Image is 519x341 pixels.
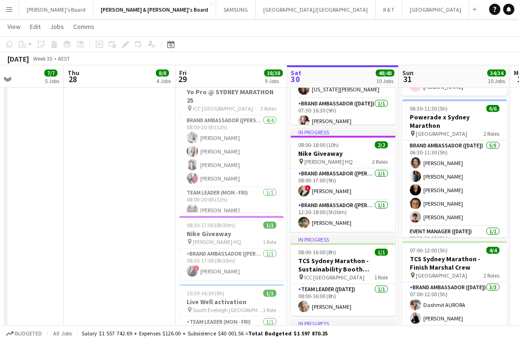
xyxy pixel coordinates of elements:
a: Comms [70,21,98,33]
h3: TCS Sydney Marathon - Finish Marshal Crew [402,255,507,271]
h3: Yo Pro @ SYDNEY MARATHON 25 [179,88,284,104]
app-card-role: Team Leader ([DATE])1/108:00-16:00 (8h)[PERSON_NAME] [291,284,395,316]
button: R & T [376,0,402,19]
app-job-card: 06:30-11:30 (5h)6/6Powerade x Sydney Marathon [GEOGRAPHIC_DATA]2 RolesBrand Ambassador ([DATE])5/... [402,99,507,237]
h3: TCS Sydney Marathon - Sustainability Booth Support [291,257,395,273]
div: 10 Jobs [376,77,394,84]
span: 1 Role [374,274,388,281]
div: 5 Jobs [45,77,59,84]
span: 31 [401,74,414,84]
span: Sat [291,69,302,77]
span: Week 35 [31,55,54,62]
a: View [4,21,24,33]
span: 2 Roles [484,130,499,137]
app-card-role: Brand Ambassador ([PERSON_NAME])1/108:30-17:00 (8h30m)![PERSON_NAME] [179,249,284,280]
span: 08:00-16:00 (8h) [298,249,336,256]
button: [PERSON_NAME] & [PERSON_NAME]'s Board [93,0,216,19]
div: 4 Jobs [156,77,171,84]
button: Budgeted [5,328,43,339]
span: 2 Roles [372,158,388,165]
span: [GEOGRAPHIC_DATA] [416,272,467,279]
span: All jobs [51,330,74,337]
span: [GEOGRAPHIC_DATA] [416,130,467,137]
app-job-card: In progress08:00-18:00 (10h)2/2Nike Giveaway [PERSON_NAME] HQ2 RolesBrand Ambassador ([PERSON_NAM... [291,128,395,232]
div: [DATE] [7,54,29,63]
span: 08:00-18:00 (10h) [298,141,339,148]
span: 28 [66,74,79,84]
span: Comms [73,22,94,31]
span: 1 Role [263,238,276,245]
span: 2 Roles [484,272,499,279]
span: 06:30-11:30 (5h) [410,105,448,112]
app-card-role: Brand Ambassador ([DATE])5/506:30-11:30 (5h)[PERSON_NAME][PERSON_NAME][PERSON_NAME][PERSON_NAME][... [402,140,507,226]
div: In progress [291,236,395,243]
a: Jobs [46,21,68,33]
app-card-role: Brand Ambassador ([PERSON_NAME])4/408:00-20:00 (12h)[PERSON_NAME][PERSON_NAME][PERSON_NAME][PERSO... [179,115,284,188]
span: 4/4 [486,247,499,254]
app-job-card: 08:00-20:00 (12h)5/5Yo Pro @ SYDNEY MARATHON 25 ICC [GEOGRAPHIC_DATA]2 RolesBrand Ambassador ([PE... [179,74,284,212]
app-card-role: Brand Ambassador ([PERSON_NAME])1/108:00-17:00 (9h)![PERSON_NAME] [291,168,395,200]
span: 2/2 [375,141,388,148]
span: 1/1 [375,249,388,256]
span: [PERSON_NAME] HQ [304,158,353,165]
app-card-role: Brand Ambassador ([DATE])1/107:30-16:30 (9h)[PERSON_NAME] [291,98,395,130]
h3: Powerade x Sydney Marathon [402,113,507,130]
span: ICC [GEOGRAPHIC_DATA] [193,105,253,112]
span: 1/1 [263,222,276,229]
span: Edit [30,22,41,31]
span: 34/34 [487,70,506,77]
a: Edit [26,21,44,33]
span: ! [194,265,199,271]
span: 29 [178,74,187,84]
span: 48/48 [376,70,394,77]
app-job-card: 08:30-17:00 (8h30m)1/1Nike Giveaway [PERSON_NAME] HQ1 RoleBrand Ambassador ([PERSON_NAME])1/108:3... [179,216,284,280]
span: Budgeted [15,330,42,337]
div: In progress [291,128,395,136]
span: ! [305,185,311,191]
span: ICC [GEOGRAPHIC_DATA] [304,274,365,281]
span: 38/38 [264,70,283,77]
div: 10 Jobs [488,77,505,84]
button: [GEOGRAPHIC_DATA] [402,0,469,19]
span: 8/8 [156,70,169,77]
span: Total Budgeted $1 597 870.25 [248,330,328,337]
h3: Live Well activation [179,298,284,306]
button: [GEOGRAPHIC_DATA]/[GEOGRAPHIC_DATA] [256,0,376,19]
span: South Eveleigh [GEOGRAPHIC_DATA] [193,306,263,313]
app-card-role: Brand Ambassador ([PERSON_NAME])1/112:30-18:00 (5h30m)[PERSON_NAME] [291,200,395,232]
div: 9 Jobs [265,77,282,84]
span: 1/1 [263,290,276,297]
h3: Nike Giveaway [291,149,395,158]
span: Sun [402,69,414,77]
span: 7/7 [44,70,57,77]
app-card-role: Team Leader (Mon - Fri)1/108:00-20:00 (12h)[PERSON_NAME] [179,188,284,219]
span: 6/6 [486,105,499,112]
span: 08:30-17:00 (8h30m) [187,222,235,229]
button: SAMSUNG [216,0,256,19]
span: 10:30-16:30 (6h) [187,290,224,297]
span: Fri [179,69,187,77]
app-job-card: In progress08:00-16:00 (8h)1/1TCS Sydney Marathon - Sustainability Booth Support ICC [GEOGRAPHIC_... [291,236,395,316]
div: AEST [58,55,70,62]
span: 1 Role [263,306,276,313]
span: 30 [289,74,302,84]
span: View [7,22,21,31]
div: Salary $1 557 742.69 + Expenses $126.00 + Subsistence $40 001.56 = [82,330,328,337]
span: 2 Roles [260,105,276,112]
span: Thu [68,69,79,77]
button: [PERSON_NAME]'s Board [19,0,93,19]
div: In progress [291,320,395,327]
span: 07:00-12:00 (5h) [410,247,448,254]
span: [PERSON_NAME] HQ [193,238,241,245]
app-card-role: Event Manager ([DATE])1/106:30-11:30 (5h) [402,226,507,258]
app-card-role: Brand Ambassador ([DATE])3/307:00-12:00 (5h)Dashmit AURORA[PERSON_NAME][PERSON_NAME] [402,282,507,341]
span: Jobs [50,22,64,31]
h3: Nike Giveaway [179,230,284,238]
